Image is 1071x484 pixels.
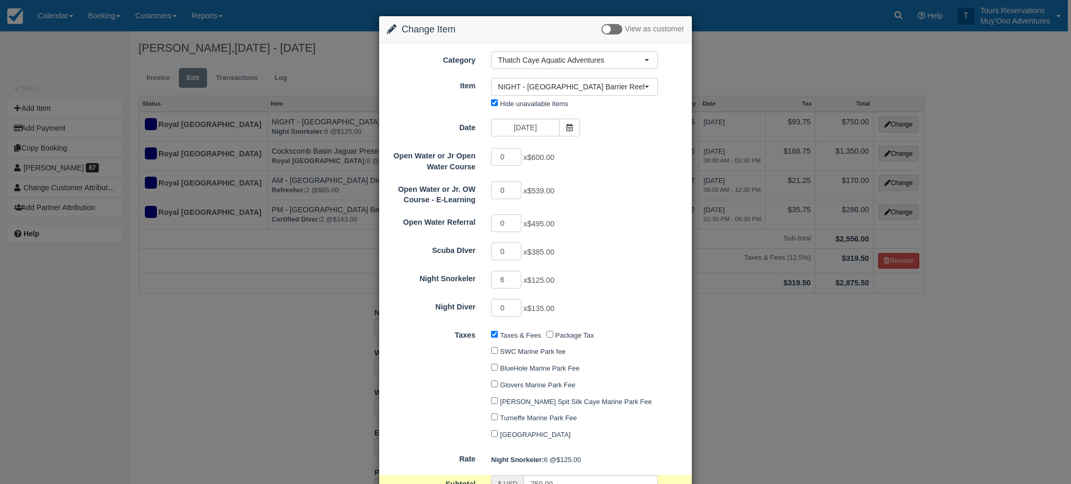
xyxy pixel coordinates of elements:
[500,100,568,108] label: Hide unavailable items
[379,77,483,91] label: Item
[483,451,692,468] div: 6 @
[523,154,554,162] span: x
[527,220,554,228] span: $495.00
[379,241,483,256] label: Scuba DIver
[556,456,581,464] span: $125.00
[500,431,571,439] label: [GEOGRAPHIC_DATA]
[500,381,575,389] label: Glovers Marine Park Fee
[402,24,455,34] span: Change Item
[491,148,521,166] input: Open Water or Jr Open Water Course
[491,271,521,289] input: Night Snorkeler
[523,276,554,284] span: x
[527,304,554,313] span: $135.00
[500,414,577,422] label: Turneffe Marine Park Fee
[491,181,521,199] input: Open Water or Jr. OW Course - E-Learning
[527,276,554,284] span: $125.00
[523,187,554,195] span: x
[379,270,483,284] label: Night Snorkeler
[523,304,554,313] span: x
[379,180,483,205] label: Open Water or Jr. OW Course - E-Learning
[625,25,684,33] span: View as customer
[491,243,521,260] input: Scuba DIver
[498,55,644,65] span: Thatch Caye Aquatic Adventures
[379,298,483,313] label: Night Diver
[379,51,483,66] label: Category
[527,248,554,256] span: $385.00
[379,147,483,172] label: Open Water or Jr Open Water Course
[498,82,644,92] span: NIGHT - [GEOGRAPHIC_DATA] Barrier Reef Dive or Snorkel (6)
[491,299,521,317] input: Night Diver
[379,450,483,465] label: Rate
[491,456,544,464] strong: Night Snorkeler
[491,214,521,232] input: Open Water Referral
[500,331,541,339] label: Taxes & Fees
[527,187,554,195] span: $539.00
[523,248,554,256] span: x
[527,154,554,162] span: $600.00
[379,213,483,228] label: Open Water Referral
[500,398,652,406] label: [PERSON_NAME] Spit Silk Caye Marine Park Fee
[500,364,579,372] label: BlueHole Marine Park Fee
[379,326,483,341] label: Taxes
[555,331,594,339] label: Package Tax
[500,348,565,355] label: SWC Marine Park fee
[491,51,658,69] button: Thatch Caye Aquatic Adventures
[491,78,658,96] button: NIGHT - [GEOGRAPHIC_DATA] Barrier Reef Dive or Snorkel (6)
[523,220,554,228] span: x
[379,119,483,133] label: Date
